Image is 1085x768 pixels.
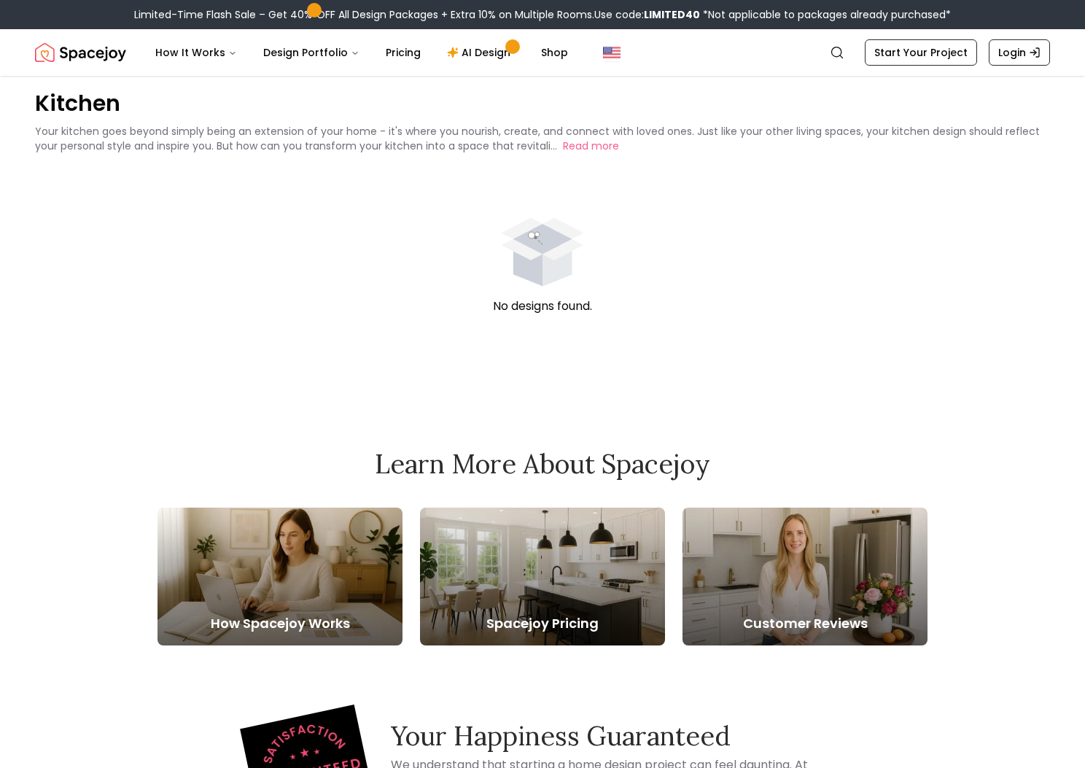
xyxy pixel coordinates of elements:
[374,38,432,67] a: Pricing
[157,449,927,478] h2: Learn More About Spacejoy
[134,7,951,22] div: Limited-Time Flash Sale – Get 40% OFF All Design Packages + Extra 10% on Multiple Rooms.
[488,188,597,298] div: animation
[700,7,951,22] span: *Not applicable to packages already purchased*
[391,721,834,750] h3: Your Happiness Guaranteed
[682,613,927,634] h5: Customer Reviews
[865,39,977,66] a: Start Your Project
[157,508,402,645] a: How Spacejoy Works
[252,38,371,67] button: Design Portfolio
[35,298,1050,315] p: No designs found.
[35,38,126,67] a: Spacejoy
[157,613,402,634] h5: How Spacejoy Works
[420,613,665,634] h5: Spacejoy Pricing
[529,38,580,67] a: Shop
[420,508,665,645] a: Spacejoy Pricing
[989,39,1050,66] a: Login
[35,88,1050,118] p: Kitchen
[682,508,927,645] a: Customer Reviews
[603,44,621,61] img: United States
[144,38,580,67] nav: Main
[35,29,1050,76] nav: Global
[35,38,126,67] img: Spacejoy Logo
[35,124,1040,153] p: Your kitchen goes beyond simply being an extension of your home - it's where you nourish, create,...
[644,7,700,22] b: LIMITED40
[144,38,249,67] button: How It Works
[594,7,700,22] span: Use code:
[435,38,526,67] a: AI Design
[563,139,619,153] button: Read more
